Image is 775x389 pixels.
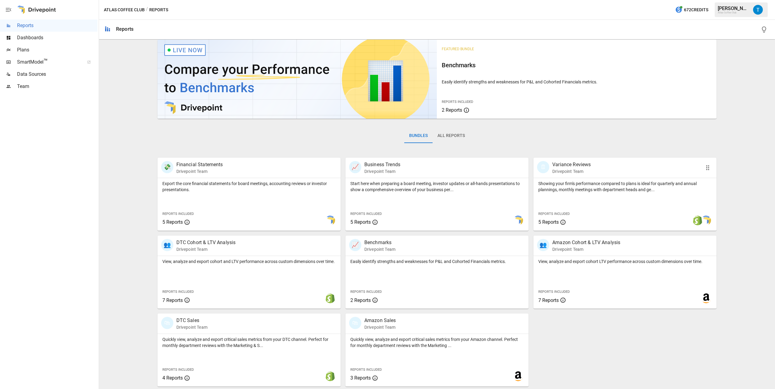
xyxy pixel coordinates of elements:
[176,246,236,252] p: Drivepoint Team
[176,317,207,324] p: DTC Sales
[161,317,173,329] div: 🛍
[673,4,711,16] button: 672Credits
[350,297,371,303] span: 2 Reports
[44,58,48,65] span: ™
[350,219,371,225] span: 5 Reports
[17,22,97,29] span: Reports
[17,58,80,66] span: SmartModel
[176,168,223,174] p: Drivepoint Team
[162,219,183,225] span: 5 Reports
[157,40,437,119] img: video thumbnail
[684,6,708,14] span: 672 Credits
[104,6,145,14] button: Atlas Coffee Club
[350,290,382,294] span: Reports Included
[538,212,570,216] span: Reports Included
[350,368,382,372] span: Reports Included
[17,71,97,78] span: Data Sources
[538,290,570,294] span: Reports Included
[176,239,236,246] p: DTC Cohort & LTV Analysis
[162,375,183,381] span: 4 Reports
[552,161,591,168] p: Variance Reviews
[442,60,712,70] h6: Benchmarks
[537,161,549,173] div: 🗓
[176,324,207,330] p: Drivepoint Team
[162,336,336,349] p: Quickly view, analyze and export critical sales metrics from your DTC channel. Perfect for monthl...
[350,336,524,349] p: Quickly view, analyze and export critical sales metrics from your Amazon channel. Perfect for mon...
[749,1,766,18] button: Tyler Hines
[17,46,97,54] span: Plans
[162,258,336,265] p: View, analyze and export cohort and LTV performance across custom dimensions over time.
[364,246,395,252] p: Drivepoint Team
[442,100,473,104] span: Reports Included
[538,180,712,193] p: Showing your firm's performance compared to plans is ideal for quarterly and annual plannings, mo...
[433,128,470,143] button: All Reports
[364,324,396,330] p: Drivepoint Team
[701,293,711,303] img: amazon
[350,212,382,216] span: Reports Included
[350,258,524,265] p: Easily identify strengths and weaknesses for P&L and Cohorted Financials metrics.
[176,161,223,168] p: Financial Statements
[404,128,433,143] button: Bundles
[325,216,335,225] img: smart model
[693,216,702,225] img: shopify
[718,11,749,14] div: Atlas Coffee Club
[513,371,523,381] img: amazon
[17,34,97,41] span: Dashboards
[552,246,620,252] p: Drivepoint Team
[350,180,524,193] p: Start here when preparing a board meeting, investor updates or all-hands presentations to show a ...
[350,375,371,381] span: 3 Reports
[161,239,173,251] div: 👥
[162,212,194,216] span: Reports Included
[349,161,361,173] div: 📈
[17,83,97,90] span: Team
[364,168,400,174] p: Drivepoint Team
[442,47,474,51] span: Featured Bundle
[349,317,361,329] div: 🛍
[718,5,749,11] div: [PERSON_NAME]
[538,258,712,265] p: View, analyze and export cohort LTV performance across custom dimensions over time.
[349,239,361,251] div: 📈
[364,317,396,324] p: Amazon Sales
[116,26,133,32] div: Reports
[146,6,148,14] div: /
[552,168,591,174] p: Drivepoint Team
[364,161,400,168] p: Business Trends
[538,297,559,303] span: 7 Reports
[537,239,549,251] div: 👥
[442,107,462,113] span: 2 Reports
[162,297,183,303] span: 7 Reports
[552,239,620,246] p: Amazon Cohort & LTV Analysis
[442,79,712,85] p: Easily identify strengths and weaknesses for P&L and Cohorted Financials metrics.
[538,219,559,225] span: 5 Reports
[364,239,395,246] p: Benchmarks
[161,161,173,173] div: 💸
[513,216,523,225] img: smart model
[325,371,335,381] img: shopify
[701,216,711,225] img: smart model
[162,290,194,294] span: Reports Included
[325,293,335,303] img: shopify
[162,368,194,372] span: Reports Included
[162,180,336,193] p: Export the core financial statements for board meetings, accounting reviews or investor presentat...
[753,5,763,15] img: Tyler Hines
